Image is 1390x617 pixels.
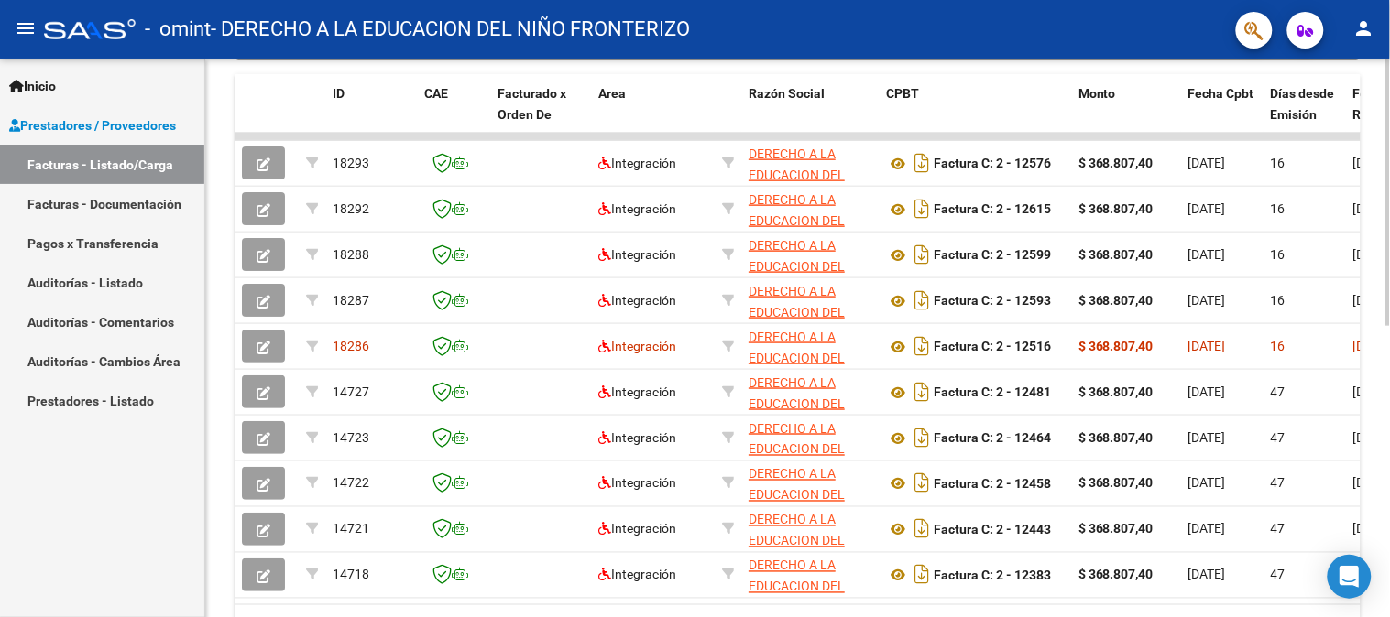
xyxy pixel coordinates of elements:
[749,513,859,569] span: DERECHO A LA EDUCACION DEL NIÑO FRONTERIZO
[1071,74,1181,155] datatable-header-cell: Monto
[591,74,715,155] datatable-header-cell: Area
[910,423,934,452] i: Descargar documento
[598,156,676,170] span: Integración
[934,568,1051,583] strong: Factura C: 2 - 12383
[1188,201,1226,216] span: [DATE]
[498,86,566,122] span: Facturado x Orden De
[424,86,448,101] span: CAE
[333,476,369,491] span: 14722
[1264,74,1346,155] datatable-header-cell: Días desde Emisión
[1271,522,1286,536] span: 47
[333,522,369,536] span: 14721
[910,286,934,315] i: Descargar documento
[1078,247,1154,262] strong: $ 368.807,40
[333,293,369,308] span: 18287
[325,74,417,155] datatable-header-cell: ID
[749,510,871,548] div: 30678688092
[910,560,934,590] i: Descargar documento
[1078,476,1154,491] strong: $ 368.807,40
[1271,339,1286,353] span: 16
[598,247,676,262] span: Integración
[1188,430,1226,445] span: [DATE]
[9,76,56,96] span: Inicio
[934,340,1051,354] strong: Factura C: 2 - 12516
[749,330,859,386] span: DERECHO A LA EDUCACION DEL NIÑO FRONTERIZO
[934,157,1051,171] strong: Factura C: 2 - 12576
[749,464,871,503] div: 30678688092
[333,86,345,101] span: ID
[598,293,676,308] span: Integración
[1078,86,1116,101] span: Monto
[1188,384,1226,399] span: [DATE]
[1271,384,1286,399] span: 47
[333,156,369,170] span: 18293
[1181,74,1264,155] datatable-header-cell: Fecha Cpbt
[934,248,1051,263] strong: Factura C: 2 - 12599
[9,115,176,135] span: Prestadores / Proveedores
[1271,568,1286,582] span: 47
[886,86,919,101] span: CPBT
[1188,293,1226,308] span: [DATE]
[910,469,934,498] i: Descargar documento
[211,9,690,49] span: - DERECHO A LA EDUCACION DEL NIÑO FRONTERIZO
[934,477,1051,492] strong: Factura C: 2 - 12458
[749,144,871,182] div: 30678688092
[598,568,676,582] span: Integración
[749,189,871,228] div: 30678688092
[1188,568,1226,582] span: [DATE]
[1271,293,1286,308] span: 16
[598,522,676,536] span: Integración
[598,339,676,353] span: Integración
[1078,293,1154,308] strong: $ 368.807,40
[934,385,1051,400] strong: Factura C: 2 - 12481
[1271,201,1286,216] span: 16
[1271,476,1286,491] span: 47
[1188,247,1226,262] span: [DATE]
[333,247,369,262] span: 18288
[1078,156,1154,170] strong: $ 368.807,40
[749,418,871,457] div: 30678688092
[1353,17,1375,39] mat-icon: person
[333,568,369,582] span: 14718
[749,238,859,295] span: DERECHO A LA EDUCACION DEL NIÑO FRONTERIZO
[333,339,369,353] span: 18286
[598,384,676,399] span: Integración
[1271,430,1286,445] span: 47
[934,202,1051,217] strong: Factura C: 2 - 12615
[749,284,859,341] span: DERECHO A LA EDUCACION DEL NIÑO FRONTERIZO
[910,377,934,406] i: Descargar documento
[749,192,859,249] span: DERECHO A LA EDUCACION DEL NIÑO FRONTERIZO
[741,74,879,155] datatable-header-cell: Razón Social
[749,558,859,615] span: DERECHO A LA EDUCACION DEL NIÑO FRONTERIZO
[910,240,934,269] i: Descargar documento
[333,384,369,399] span: 14727
[910,148,934,178] i: Descargar documento
[749,375,859,432] span: DERECHO A LA EDUCACION DEL NIÑO FRONTERIZO
[749,281,871,319] div: 30678688092
[1271,156,1286,170] span: 16
[910,194,934,223] i: Descargar documento
[910,514,934,544] i: Descargar documento
[333,430,369,445] span: 14723
[749,327,871,365] div: 30678688092
[749,373,871,411] div: 30678688092
[598,476,676,491] span: Integración
[749,86,825,101] span: Razón Social
[598,86,626,101] span: Area
[1188,156,1226,170] span: [DATE]
[749,556,871,594] div: 30678688092
[1188,476,1226,491] span: [DATE]
[879,74,1071,155] datatable-header-cell: CPBT
[417,74,490,155] datatable-header-cell: CAE
[598,430,676,445] span: Integración
[598,201,676,216] span: Integración
[1271,247,1286,262] span: 16
[1188,86,1254,101] span: Fecha Cpbt
[1078,339,1154,353] strong: $ 368.807,40
[15,17,37,39] mat-icon: menu
[1078,430,1154,445] strong: $ 368.807,40
[749,467,859,524] span: DERECHO A LA EDUCACION DEL NIÑO FRONTERIZO
[1078,201,1154,216] strong: $ 368.807,40
[934,294,1051,308] strong: Factura C: 2 - 12593
[490,74,591,155] datatable-header-cell: Facturado x Orden De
